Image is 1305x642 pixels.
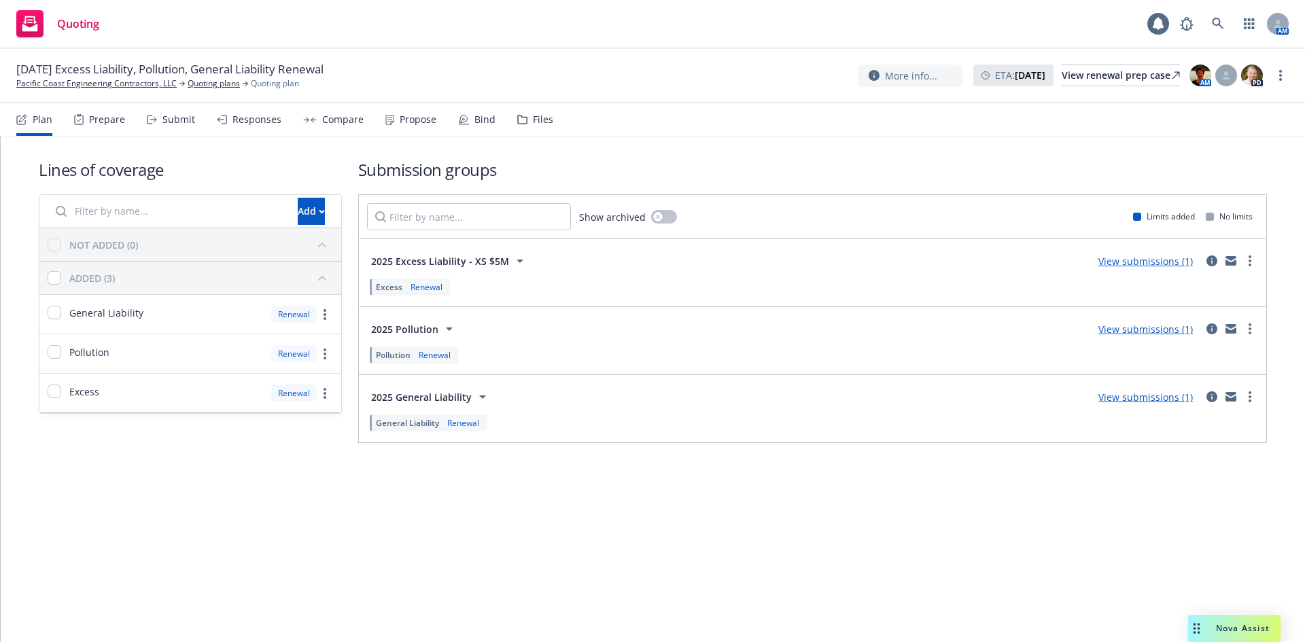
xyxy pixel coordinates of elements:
[400,114,436,125] div: Propose
[1188,615,1281,642] button: Nova Assist
[1236,10,1263,37] a: Switch app
[371,390,472,404] span: 2025 General Liability
[271,345,317,362] div: Renewal
[1098,255,1193,268] a: View submissions (1)
[1223,321,1239,337] a: mail
[1189,65,1211,86] img: photo
[69,267,333,289] button: ADDED (3)
[1204,321,1220,337] a: circleInformation
[371,254,509,268] span: 2025 Excess Liability - XS $5M
[1216,622,1270,634] span: Nova Assist
[367,203,571,230] input: Filter by name...
[317,385,333,402] a: more
[1206,211,1253,222] div: No limits
[885,69,937,83] span: More info...
[376,281,402,293] span: Excess
[89,114,125,125] div: Prepare
[1272,67,1289,84] a: more
[1098,391,1193,404] a: View submissions (1)
[1242,321,1258,337] a: more
[271,306,317,323] div: Renewal
[48,198,290,225] input: Filter by name...
[1062,65,1180,86] a: View renewal prep case
[1242,389,1258,405] a: more
[358,158,1267,181] h1: Submission groups
[16,61,324,77] span: [DATE] Excess Liability, Pollution, General Liability Renewal
[322,114,364,125] div: Compare
[317,306,333,323] a: more
[995,68,1045,82] span: ETA :
[39,158,342,181] h1: Lines of coverage
[1188,615,1205,642] div: Drag to move
[1204,389,1220,405] a: circleInformation
[317,346,333,362] a: more
[232,114,281,125] div: Responses
[367,247,532,274] button: 2025 Excess Liability - XS $5M
[69,238,138,252] div: NOT ADDED (0)
[376,349,411,361] span: Pollution
[367,383,495,410] button: 2025 General Liability
[533,114,553,125] div: Files
[188,77,240,90] a: Quoting plans
[69,385,99,399] span: Excess
[298,198,325,225] button: Add
[1015,69,1045,82] strong: [DATE]
[371,322,438,336] span: 2025 Pollution
[298,198,325,224] div: Add
[69,306,143,320] span: General Liability
[1204,253,1220,269] a: circleInformation
[474,114,495,125] div: Bind
[408,281,445,293] div: Renewal
[1223,253,1239,269] a: mail
[1098,323,1193,336] a: View submissions (1)
[1223,389,1239,405] a: mail
[1133,211,1195,222] div: Limits added
[33,114,52,125] div: Plan
[367,315,462,342] button: 2025 Pollution
[376,417,439,429] span: General Liability
[251,77,299,90] span: Quoting plan
[1204,10,1232,37] a: Search
[1241,65,1263,86] img: photo
[1173,10,1200,37] a: Report a Bug
[445,417,482,429] div: Renewal
[162,114,195,125] div: Submit
[16,77,177,90] a: Pacific Coast Engineering Contractors, LLC
[69,271,115,285] div: ADDED (3)
[11,5,105,43] a: Quoting
[57,18,99,29] span: Quoting
[858,65,962,87] button: More info...
[579,210,646,224] span: Show archived
[416,349,453,361] div: Renewal
[69,234,333,255] button: NOT ADDED (0)
[69,345,109,359] span: Pollution
[271,385,317,402] div: Renewal
[1242,253,1258,269] a: more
